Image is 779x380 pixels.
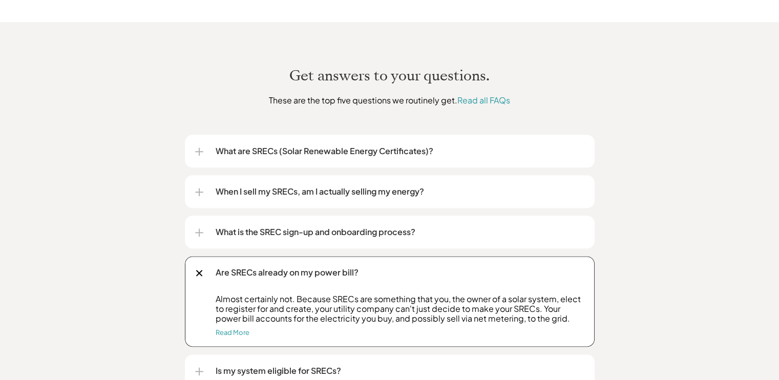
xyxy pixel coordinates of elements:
[216,266,584,279] p: Are SRECs already on my power bill?
[216,328,249,336] a: Read More
[98,66,682,86] h2: Get answers to your questions.
[216,294,584,324] p: Almost certainly not. Because SRECs are something that you, the owner of a solar system, elect to...
[216,226,584,238] p: What is the SREC sign-up and onboarding process?
[216,185,584,198] p: When I sell my SRECs, am I actually selling my energy?
[200,94,579,107] p: These are the top five questions we routinely get.
[457,95,510,105] a: Read all FAQs
[216,365,584,377] p: Is my system eligible for SRECs?
[216,145,584,157] p: What are SRECs (Solar Renewable Energy Certificates)?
